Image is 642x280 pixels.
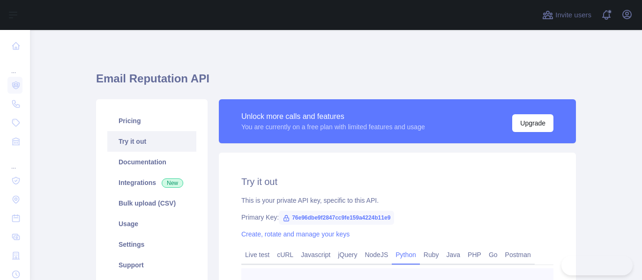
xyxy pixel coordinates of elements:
a: Settings [107,234,196,255]
a: Python [392,247,420,262]
a: Support [107,255,196,275]
a: Bulk upload (CSV) [107,193,196,214]
a: Integrations New [107,172,196,193]
a: Java [443,247,464,262]
a: PHP [464,247,485,262]
h2: Try it out [241,175,553,188]
a: Usage [107,214,196,234]
a: Pricing [107,111,196,131]
div: Primary Key: [241,213,553,222]
h1: Email Reputation API [96,71,576,94]
div: ... [7,152,22,170]
button: Invite users [540,7,593,22]
iframe: Toggle Customer Support [561,256,633,275]
a: Create, rotate and manage your keys [241,230,350,238]
span: Invite users [555,10,591,21]
a: cURL [273,247,297,262]
a: Live test [241,247,273,262]
a: Javascript [297,247,334,262]
a: Go [485,247,501,262]
a: jQuery [334,247,361,262]
a: Postman [501,247,535,262]
a: Try it out [107,131,196,152]
div: Unlock more calls and features [241,111,425,122]
a: Documentation [107,152,196,172]
div: This is your private API key, specific to this API. [241,196,553,205]
div: You are currently on a free plan with limited features and usage [241,122,425,132]
div: ... [7,56,22,75]
button: Upgrade [512,114,553,132]
span: 76e96dbe9f2847cc9fe159a4224b11e9 [279,211,394,225]
a: Ruby [420,247,443,262]
span: New [162,178,183,188]
a: NodeJS [361,247,392,262]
